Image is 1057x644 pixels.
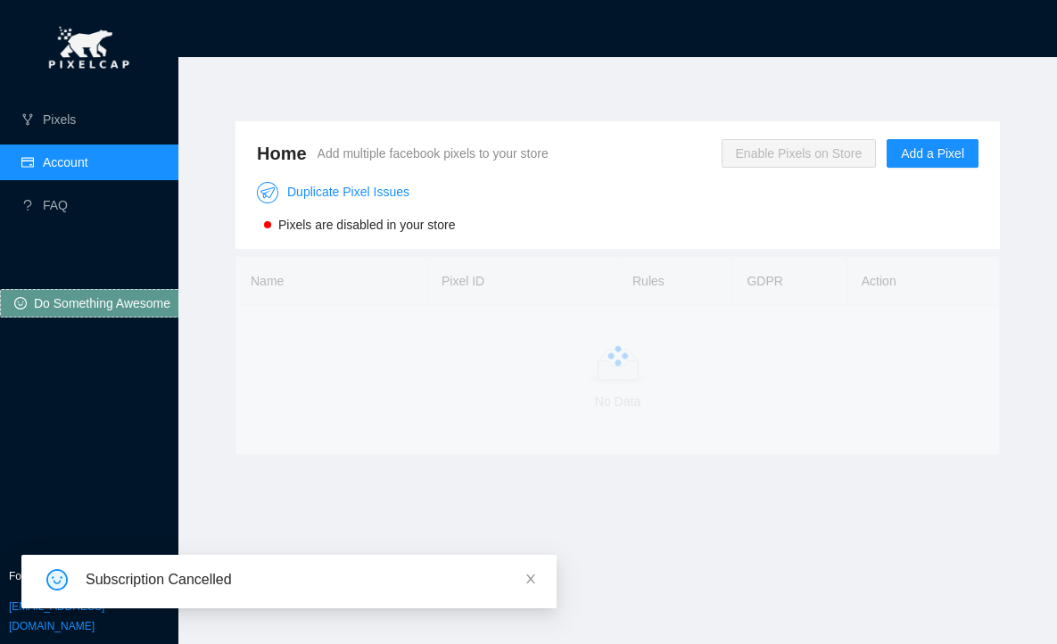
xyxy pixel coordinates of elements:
button: Add a Pixel [887,139,979,168]
span: Do Something Awesome [34,293,170,313]
a: FAQ [43,198,68,212]
p: For support please email: [9,568,169,585]
span: Add a Pixel [901,144,964,163]
img: pixel-cap.png [37,18,142,80]
span: Home [257,139,307,168]
span: smile [14,297,27,311]
span: smile [46,569,68,590]
span: Add multiple facebook pixels to your store [318,144,549,163]
div: Subscription Cancelled [86,569,535,590]
a: Pixels [43,112,76,127]
a: Account [43,155,88,169]
a: Duplicate Pixel Issues [257,185,409,199]
a: [EMAIL_ADDRESS][DOMAIN_NAME] [9,600,104,632]
img: Duplicate Pixel Issues [257,182,278,203]
span: Pixels are disabled in your store [278,218,455,232]
span: close [524,573,537,585]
